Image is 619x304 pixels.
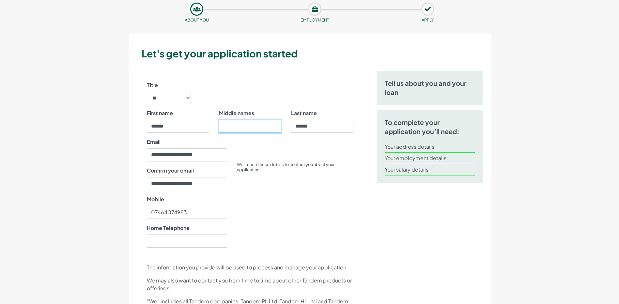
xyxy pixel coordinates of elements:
[385,118,475,136] h5: To complete your application you’ll need:
[147,138,161,146] label: Email
[301,17,329,23] small: Employment
[147,277,353,292] p: We may also want to contact you from time to time about other Tandem products or offerings.
[147,195,164,203] label: Mobile
[291,109,317,117] label: Last name
[185,17,209,23] small: About you
[385,164,475,175] li: Your salary details
[237,162,334,172] small: We’ll need these details to contact you about your application.
[385,153,475,164] li: Your employment details
[422,17,434,23] small: APPLY
[142,47,488,60] h3: Let's get your application started
[219,109,254,117] label: Middle names
[385,79,475,97] h5: Tell us about you and your loan
[147,109,173,117] label: First name
[385,141,475,153] li: Your address details
[147,81,158,89] label: Title
[147,264,353,271] p: The information you provide will be used to process and manage your application.
[147,224,190,232] label: Home Telephone
[147,167,194,175] label: Confirm your email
